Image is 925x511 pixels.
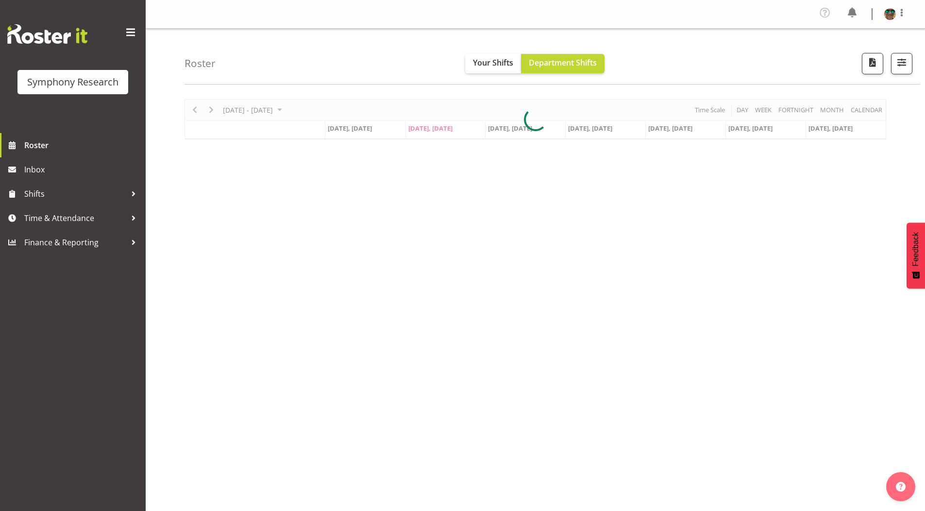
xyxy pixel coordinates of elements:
[7,24,87,44] img: Rosterit website logo
[473,57,513,68] span: Your Shifts
[27,75,118,89] div: Symphony Research
[24,162,141,177] span: Inbox
[24,187,126,201] span: Shifts
[24,235,126,250] span: Finance & Reporting
[896,482,906,492] img: help-xxl-2.png
[862,53,883,74] button: Download a PDF of the roster according to the set date range.
[529,57,597,68] span: Department Shifts
[465,54,521,73] button: Your Shifts
[891,53,912,74] button: Filter Shifts
[521,54,605,73] button: Department Shifts
[907,222,925,289] button: Feedback - Show survey
[884,8,896,20] img: said-a-husainf550afc858a57597b0cc8f557ce64376.png
[911,232,920,266] span: Feedback
[24,138,141,153] span: Roster
[24,211,126,225] span: Time & Attendance
[185,58,216,69] h4: Roster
